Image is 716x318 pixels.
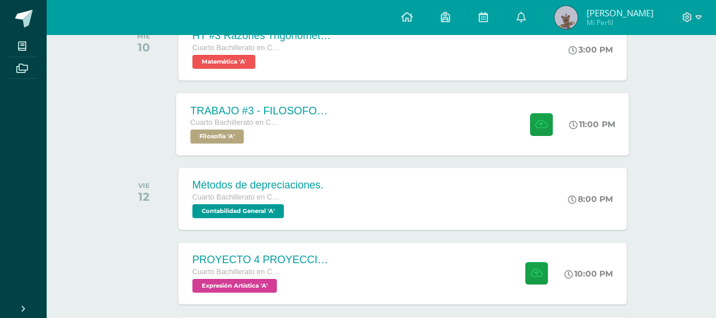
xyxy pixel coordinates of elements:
[138,181,150,190] div: VIE
[587,18,654,27] span: Mi Perfil
[137,32,150,40] div: MIÉ
[192,268,280,276] span: Cuarto Bachillerato en CCLL con Orientación en Computación
[587,7,654,19] span: [PERSON_NAME]
[190,118,279,127] span: Cuarto Bachillerato en CCLL con Orientación en Computación
[192,44,280,52] span: Cuarto Bachillerato en CCLL con Orientación en Computación
[192,204,284,218] span: Contabilidad General 'A'
[554,6,578,29] img: 93678157e0ff23f8f688a41529f17835.png
[192,55,255,69] span: Matemática 'A'
[192,179,324,191] div: Métodos de depreciaciones.
[190,130,244,144] span: Filosofía 'A'
[137,40,150,54] div: 10
[190,104,331,117] div: TRABAJO #3 - FILOSOFOS [DEMOGRAPHIC_DATA]
[569,119,615,130] div: 11:00 PM
[138,190,150,204] div: 12
[568,194,613,204] div: 8:00 PM
[568,44,613,55] div: 3:00 PM
[192,30,332,42] div: HT #3 Razones Trigonometricas
[564,268,613,279] div: 10:00 PM
[192,279,277,293] span: Expresión Artística 'A'
[192,254,332,266] div: PROYECTO 4 PROYECCION 2
[192,193,280,201] span: Cuarto Bachillerato en CCLL con Orientación en Computación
